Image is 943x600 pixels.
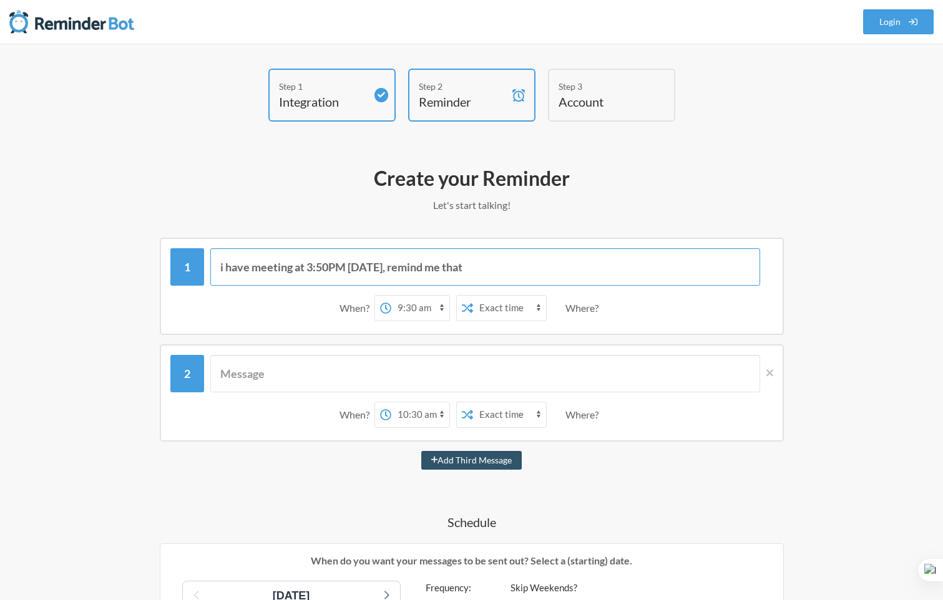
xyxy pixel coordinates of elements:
[426,581,486,595] label: Frequency:
[110,513,834,531] h4: Schedule
[340,295,374,321] div: When?
[170,553,774,568] p: When do you want your messages to be sent out? Select a (starting) date.
[210,248,760,286] input: Message
[559,93,646,110] h4: Account
[340,402,374,428] div: When?
[421,451,522,470] button: Add Third Message
[419,93,506,110] h4: Reminder
[9,9,134,34] img: Reminder Bot
[110,198,834,213] p: Let's start talking!
[565,402,603,428] div: Where?
[559,80,646,93] div: Step 3
[419,80,506,93] div: Step 2
[863,9,934,34] a: Login
[110,165,834,191] h2: Create your Reminder
[279,80,366,93] div: Step 1
[210,355,760,392] input: Message
[279,93,366,110] h4: Integration
[565,295,603,321] div: Where?
[511,581,577,595] label: Skip Weekends?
